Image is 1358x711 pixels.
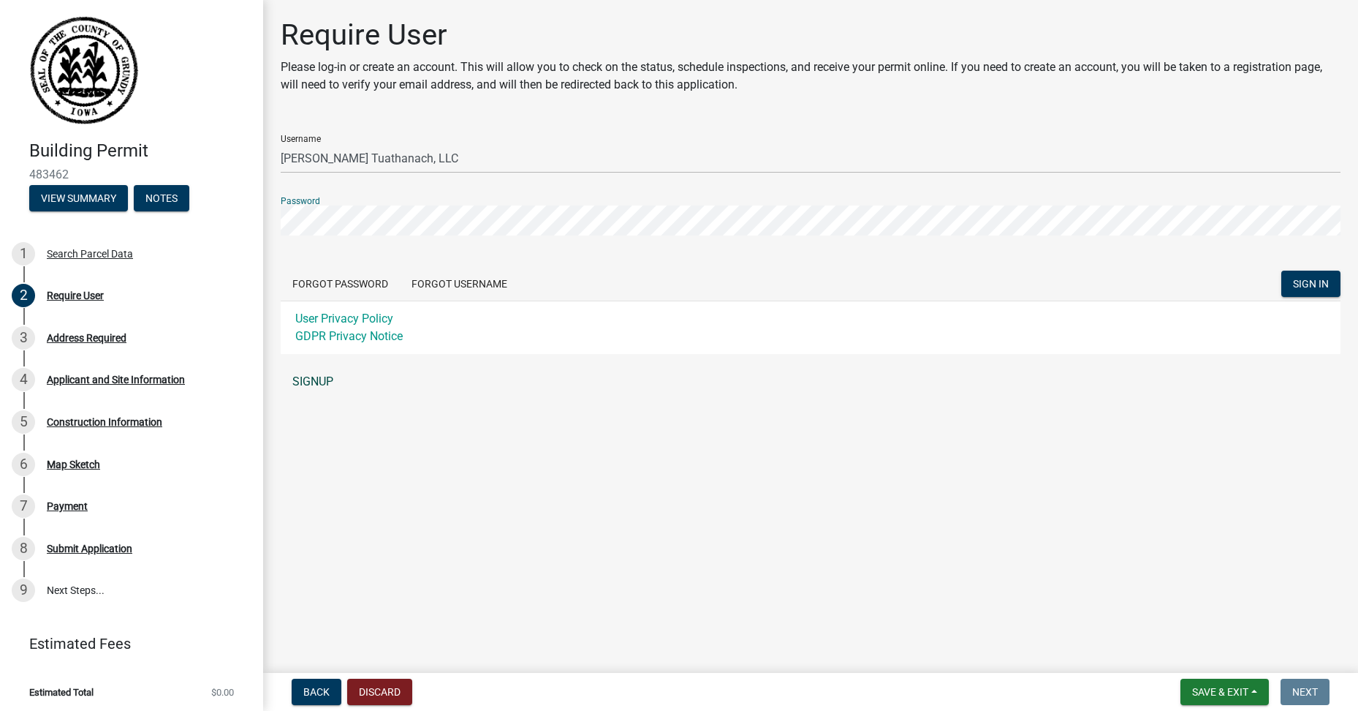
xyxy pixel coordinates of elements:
[281,59,1340,94] p: Please log-in or create an account. This will allow you to check on the status, schedule inspecti...
[1180,679,1269,705] button: Save & Exit
[47,459,100,470] div: Map Sketch
[281,367,1340,396] a: SIGNUP
[292,679,341,705] button: Back
[12,629,240,658] a: Estimated Fees
[12,579,35,602] div: 9
[12,494,35,518] div: 7
[29,193,128,205] wm-modal-confirm: Summary
[281,18,1340,53] h1: Require User
[12,284,35,307] div: 2
[12,326,35,350] div: 3
[1293,278,1329,290] span: SIGN IN
[12,242,35,266] div: 1
[47,333,126,343] div: Address Required
[303,686,330,698] span: Back
[47,290,104,301] div: Require User
[29,15,139,125] img: Grundy County, Iowa
[295,329,403,343] a: GDPR Privacy Notice
[211,688,234,697] span: $0.00
[12,537,35,560] div: 8
[47,375,185,385] div: Applicant and Site Information
[29,185,128,211] button: View Summary
[134,193,189,205] wm-modal-confirm: Notes
[47,501,88,511] div: Payment
[12,368,35,391] div: 4
[12,453,35,476] div: 6
[1192,686,1248,698] span: Save & Exit
[134,185,189,211] button: Notes
[347,679,412,705] button: Discard
[1281,679,1329,705] button: Next
[1281,271,1340,297] button: SIGN IN
[281,271,400,297] button: Forgot Password
[400,271,519,297] button: Forgot Username
[295,312,393,326] a: User Privacy Policy
[47,417,162,427] div: Construction Information
[29,168,234,181] span: 483462
[47,543,132,554] div: Submit Application
[29,140,251,162] h4: Building Permit
[29,688,94,697] span: Estimated Total
[47,249,133,259] div: Search Parcel Data
[12,410,35,434] div: 5
[1292,686,1318,698] span: Next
